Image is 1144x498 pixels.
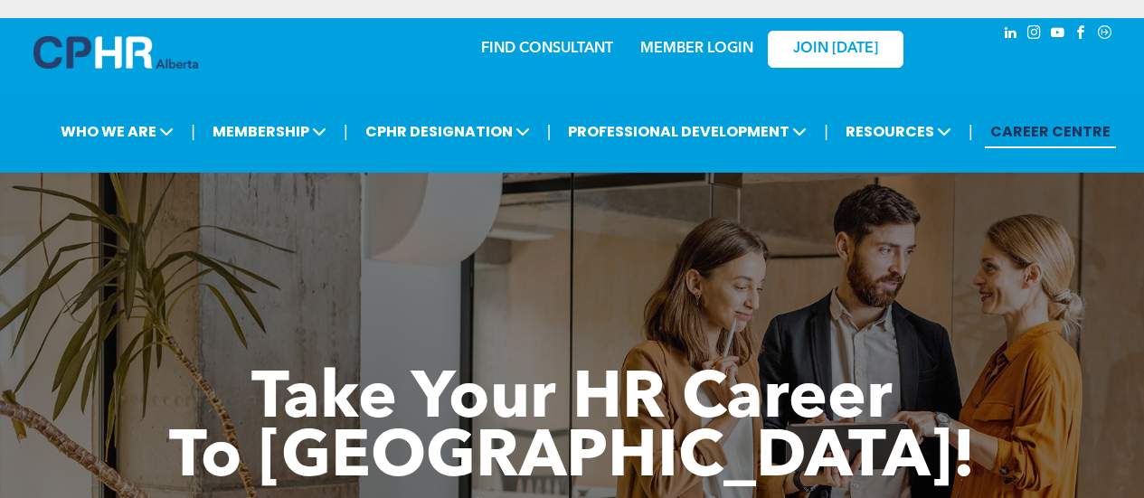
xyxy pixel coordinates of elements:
span: Take Your HR Career [251,368,893,433]
span: JOIN [DATE] [793,41,878,58]
li: | [547,113,552,150]
a: Social network [1095,23,1115,47]
a: linkedin [1001,23,1021,47]
span: To [GEOGRAPHIC_DATA]! [169,427,976,492]
a: facebook [1072,23,1092,47]
a: CAREER CENTRE [985,115,1116,148]
a: MEMBER LOGIN [640,42,753,56]
li: | [191,113,195,150]
a: instagram [1025,23,1045,47]
span: WHO WE ARE [55,115,179,148]
span: PROFESSIONAL DEVELOPMENT [563,115,812,148]
a: youtube [1048,23,1068,47]
img: A blue and white logo for cp alberta [33,36,198,69]
a: FIND CONSULTANT [481,42,613,56]
li: | [969,113,973,150]
a: JOIN [DATE] [768,31,903,68]
li: | [344,113,348,150]
span: CPHR DESIGNATION [360,115,535,148]
li: | [824,113,828,150]
span: RESOURCES [840,115,957,148]
span: MEMBERSHIP [207,115,332,148]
